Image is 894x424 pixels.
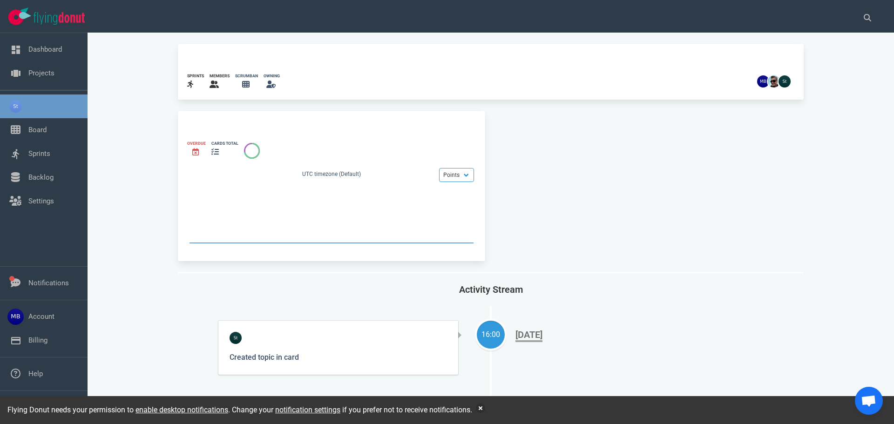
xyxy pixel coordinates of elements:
img: Flying Donut text logo [34,12,85,25]
div: sprints [187,73,204,79]
a: Billing [28,336,47,344]
div: cards total [211,141,238,147]
div: [DATE] [515,329,542,342]
img: 26 [757,75,769,87]
a: Account [28,312,54,321]
div: Open de chat [855,387,883,415]
img: 26 [779,75,791,87]
a: Backlog [28,173,54,182]
a: Notifications [28,279,69,287]
div: members [210,73,230,79]
div: UTC timezone (Default) [187,170,476,180]
a: Sprints [28,149,50,158]
span: . Change your if you prefer not to receive notifications. [228,405,472,414]
img: 26 [230,332,242,344]
a: Board [28,126,47,134]
a: members [210,73,230,90]
a: Dashboard [28,45,62,54]
a: Settings [28,197,54,205]
div: owning [264,73,280,79]
a: notification settings [275,405,340,414]
div: scrumban [235,73,258,79]
span: Activity Stream [459,284,523,295]
a: sprints [187,73,204,90]
a: Help [28,370,43,378]
div: Overdue [187,141,206,147]
span: in card [274,353,301,362]
p: Created topic [230,351,447,363]
a: enable desktop notifications [135,405,228,414]
div: 16:00 [477,329,505,340]
a: Projects [28,69,54,77]
img: 26 [768,75,780,87]
span: Flying Donut needs your permission to [7,405,228,414]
